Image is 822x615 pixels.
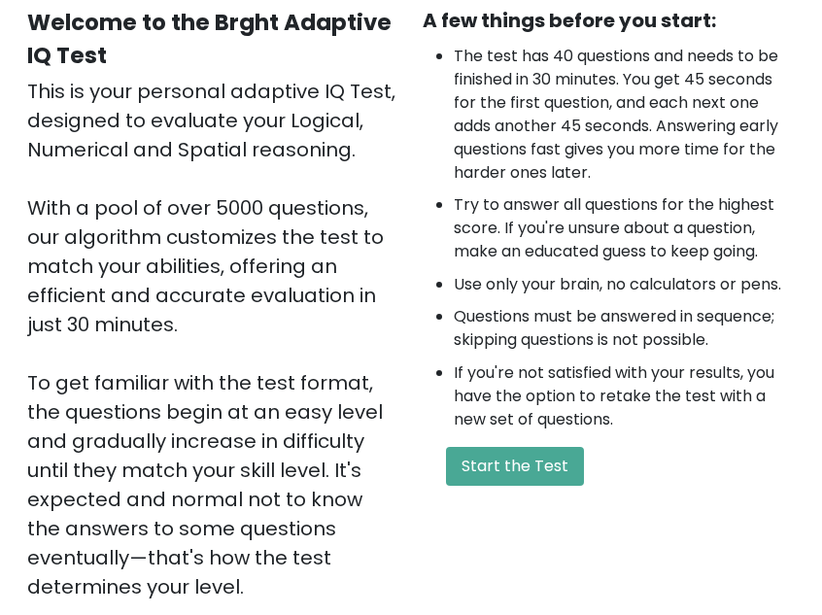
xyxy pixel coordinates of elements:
li: If you're not satisfied with your results, you have the option to retake the test with a new set ... [454,361,795,431]
li: Use only your brain, no calculators or pens. [454,273,795,296]
li: The test has 40 questions and needs to be finished in 30 minutes. You get 45 seconds for the firs... [454,45,795,185]
div: A few things before you start: [423,6,795,35]
li: Try to answer all questions for the highest score. If you're unsure about a question, make an edu... [454,193,795,263]
button: Start the Test [446,447,584,486]
li: Questions must be answered in sequence; skipping questions is not possible. [454,305,795,352]
b: Welcome to the Brght Adaptive IQ Test [27,7,392,71]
